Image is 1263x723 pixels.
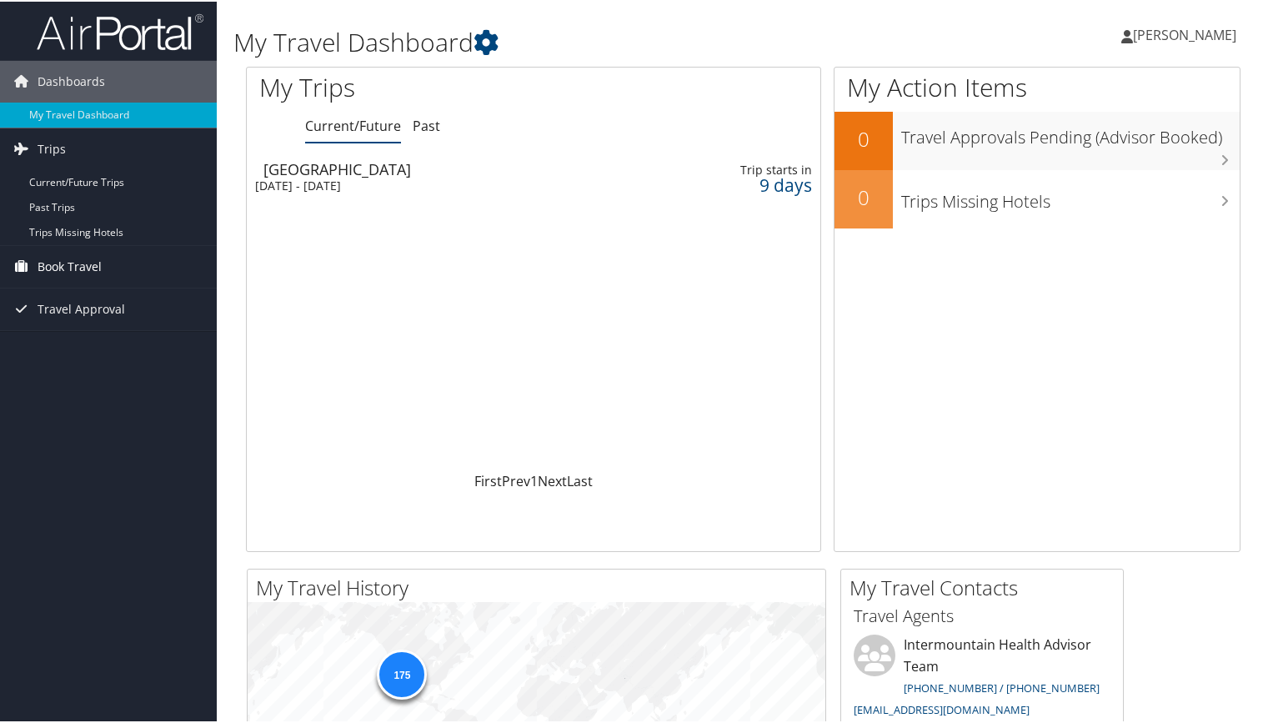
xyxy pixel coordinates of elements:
h2: 0 [834,123,893,152]
li: Intermountain Health Advisor Team [845,633,1119,722]
h2: 0 [834,182,893,210]
a: Next [538,470,567,489]
h1: My Action Items [834,68,1240,103]
a: 0Travel Approvals Pending (Advisor Booked) [834,110,1240,168]
a: Current/Future [305,115,401,133]
h2: My Travel Contacts [850,572,1123,600]
span: Travel Approval [38,287,125,329]
h2: My Travel History [256,572,825,600]
h1: My Trips [259,68,569,103]
h3: Travel Agents [854,603,1110,626]
h3: Trips Missing Hotels [901,180,1240,212]
a: 0Trips Missing Hotels [834,168,1240,227]
span: Trips [38,127,66,168]
a: [PERSON_NAME] [1121,8,1253,58]
div: Trip starts in [692,161,812,176]
a: 1 [530,470,538,489]
div: 175 [377,648,427,698]
div: 9 days [692,176,812,191]
div: [GEOGRAPHIC_DATA] [263,160,635,175]
h1: My Travel Dashboard [233,23,913,58]
a: Past [413,115,440,133]
a: Last [567,470,593,489]
h3: Travel Approvals Pending (Advisor Booked) [901,116,1240,148]
a: First [474,470,502,489]
a: [EMAIL_ADDRESS][DOMAIN_NAME] [854,700,1030,715]
span: Book Travel [38,244,102,286]
span: [PERSON_NAME] [1133,24,1236,43]
div: [DATE] - [DATE] [255,177,627,192]
a: Prev [502,470,530,489]
img: airportal-logo.png [37,11,203,50]
a: [PHONE_NUMBER] / [PHONE_NUMBER] [904,679,1100,694]
span: Dashboards [38,59,105,101]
